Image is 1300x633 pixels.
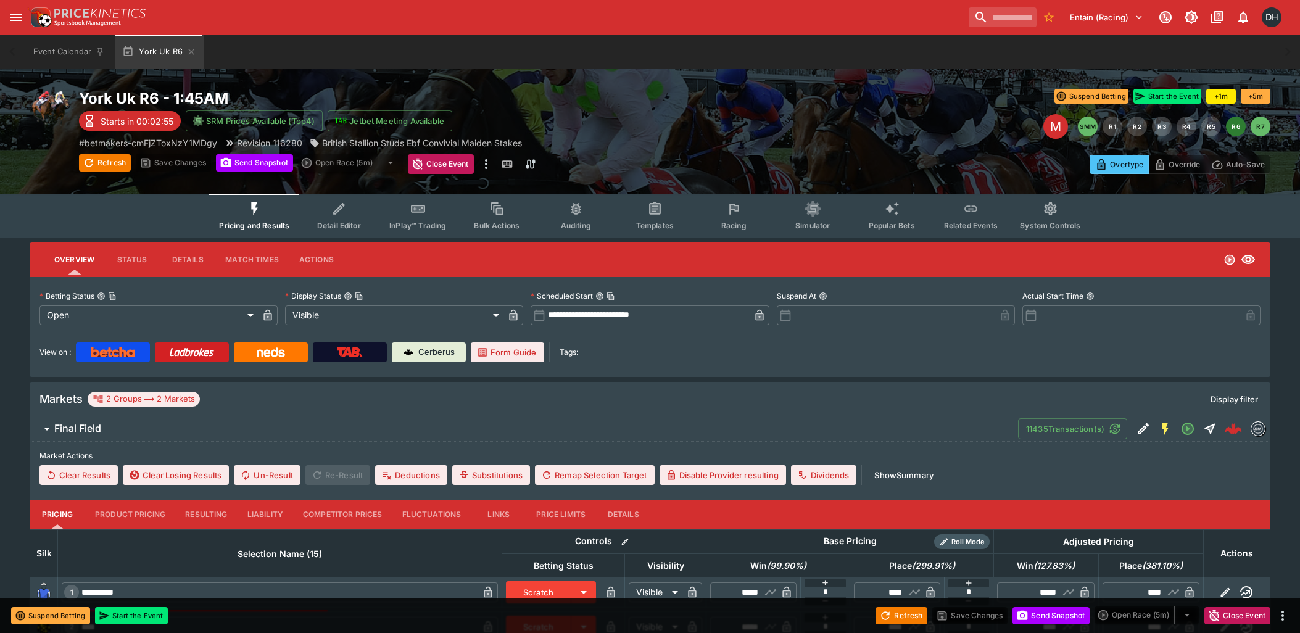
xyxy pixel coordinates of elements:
[1199,418,1221,440] button: Straight
[1251,421,1265,436] div: betmakers
[1251,422,1265,436] img: betmakers
[1180,421,1195,436] svg: Open
[1033,558,1075,573] em: ( 127.83 %)
[1201,117,1221,136] button: R5
[1078,117,1270,136] nav: pagination navigation
[1232,6,1254,28] button: Notifications
[1241,89,1270,104] button: +5m
[1039,7,1059,27] button: No Bookmarks
[452,465,530,485] button: Substitutions
[68,588,76,597] span: 1
[169,347,214,357] img: Ladbrokes
[30,500,85,529] button: Pricing
[1262,7,1281,27] div: David Howard
[334,115,347,127] img: jetbet-logo.svg
[186,110,323,131] button: SRM Prices Available (Top4)
[1177,418,1199,440] button: Open
[595,292,604,300] button: Scheduled StartCopy To Clipboard
[1003,558,1088,573] span: Win(127.83%)
[285,291,341,301] p: Display Status
[1043,114,1068,139] div: Edit Meeting
[767,558,806,573] em: ( 99.90 %)
[1054,89,1128,104] button: Suspend Betting
[1180,6,1203,28] button: Toggle light/dark mode
[1062,7,1151,27] button: Select Tenant
[1225,420,1242,437] div: b8a05456-eaef-4ba7-84da-75e3d7eb0ec0
[392,500,471,529] button: Fluctuations
[209,194,1090,238] div: Event type filters
[101,115,173,128] p: Starts in 00:02:55
[1132,418,1154,440] button: Edit Detail
[39,342,71,362] label: View on :
[791,465,856,485] button: Dividends
[1022,291,1083,301] p: Actual Start Time
[629,582,682,602] div: Visible
[310,136,522,149] div: British Stallion Studs Ebf Convivial Maiden Stakes
[97,292,106,300] button: Betting StatusCopy To Clipboard
[1106,558,1196,573] span: Place(381.10%)
[104,245,160,275] button: Status
[595,500,651,529] button: Details
[408,154,474,174] button: Close Event
[344,292,352,300] button: Display StatusCopy To Clipboard
[30,416,1018,441] button: Final Field
[392,342,466,362] a: Cerberus
[1251,117,1270,136] button: R7
[1133,89,1201,104] button: Start the Event
[819,534,882,549] div: Base Pricing
[479,154,494,174] button: more
[993,529,1203,553] th: Adjusted Pricing
[737,558,820,573] span: Win(99.90%)
[93,392,195,407] div: 2 Groups 2 Markets
[34,582,54,602] img: runner 1
[322,136,522,149] p: British Stallion Studs Ebf Convivial Maiden Stakes
[1152,117,1172,136] button: R3
[912,558,955,573] em: ( 299.91 %)
[506,581,572,603] button: Scratch
[257,347,284,357] img: Neds
[1206,89,1236,104] button: +1m
[175,500,237,529] button: Resulting
[44,245,104,275] button: Overview
[1020,221,1080,230] span: System Controls
[1078,117,1098,136] button: SMM
[1086,292,1095,300] button: Actual Start Time
[617,534,633,550] button: Bulk edit
[1090,155,1149,174] button: Overtype
[79,154,131,172] button: Refresh
[795,221,830,230] span: Simulator
[293,500,392,529] button: Competitor Prices
[660,465,786,485] button: Disable Provider resulting
[1127,117,1147,136] button: R2
[215,245,289,275] button: Match Times
[1012,607,1090,624] button: Send Snapshot
[1203,529,1270,577] th: Actions
[1221,416,1246,441] a: b8a05456-eaef-4ba7-84da-75e3d7eb0ec0
[26,35,112,69] button: Event Calendar
[819,292,827,300] button: Suspend At
[39,392,83,406] h5: Markets
[418,346,455,358] p: Cerberus
[289,245,344,275] button: Actions
[30,529,58,577] th: Silk
[39,291,94,301] p: Betting Status
[317,221,361,230] span: Detail Editor
[404,347,413,357] img: Cerberus
[1226,117,1246,136] button: R6
[535,465,655,485] button: Remap Selection Target
[944,221,998,230] span: Related Events
[30,89,69,128] img: horse_racing.png
[876,558,969,573] span: Place(299.91%)
[934,534,990,549] div: Show/hide Price Roll mode configuration.
[1018,418,1127,439] button: 11435Transaction(s)
[502,529,706,553] th: Controls
[108,292,117,300] button: Copy To Clipboard
[1225,420,1242,437] img: logo-cerberus--red.svg
[95,607,168,624] button: Start the Event
[1148,155,1206,174] button: Override
[1206,6,1228,28] button: Documentation
[1103,117,1122,136] button: R1
[1206,155,1270,174] button: Auto-Save
[123,465,229,485] button: Clear Losing Results
[777,291,816,301] p: Suspend At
